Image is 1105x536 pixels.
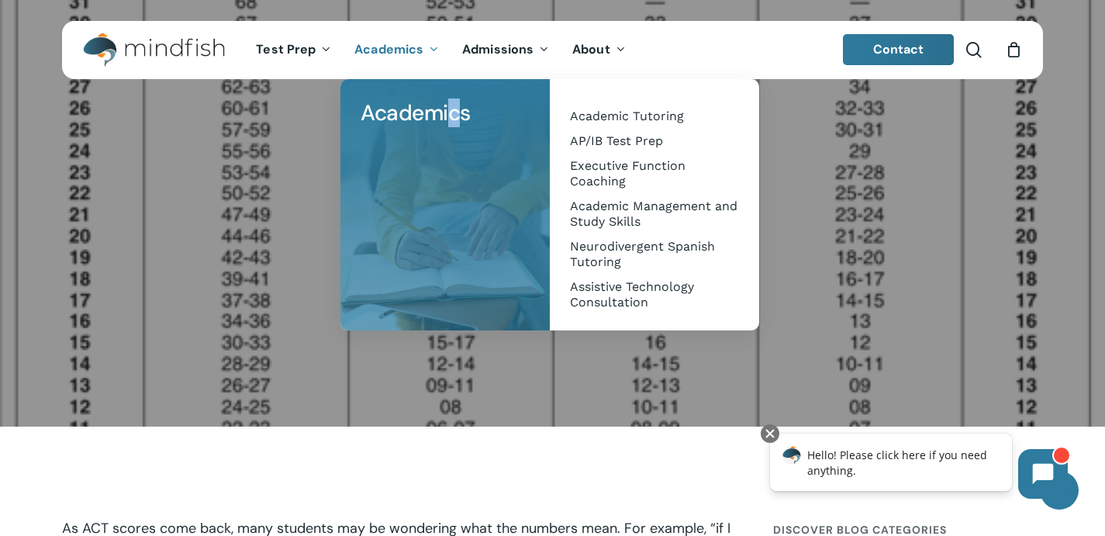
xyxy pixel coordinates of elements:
[354,41,423,57] span: Academics
[873,41,924,57] span: Contact
[165,224,941,289] h1: ACT Score Chart
[244,43,343,57] a: Test Prep
[754,421,1083,514] iframe: Chatbot
[561,43,637,57] a: About
[462,41,534,57] span: Admissions
[244,21,637,79] nav: Main Menu
[62,21,1043,79] header: Main Menu
[361,99,471,127] span: Academics
[356,95,534,132] a: Academics
[343,43,451,57] a: Academics
[451,43,561,57] a: Admissions
[256,41,316,57] span: Test Prep
[572,41,610,57] span: About
[843,34,955,65] a: Contact
[1005,41,1022,58] a: Cart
